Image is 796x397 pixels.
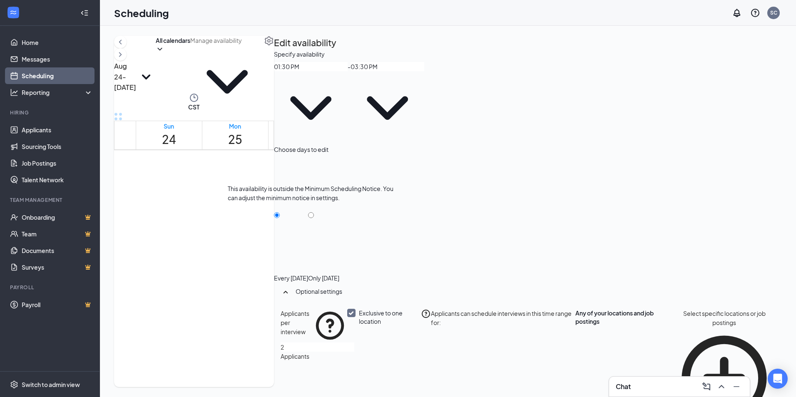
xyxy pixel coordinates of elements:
div: Team Management [10,196,91,203]
input: Manage availability [190,36,264,45]
a: Home [22,34,93,51]
svg: QuestionInfo [750,8,760,18]
svg: QuestionInfo [421,309,431,319]
svg: Minimize [731,382,741,392]
button: ChevronRight [114,48,127,61]
a: August 25, 2025 [226,121,244,149]
svg: Settings [10,380,18,389]
div: Applicants per interview [281,309,313,342]
div: Optional settings [296,287,776,295]
svg: ChevronDown [351,71,424,145]
button: ChevronUp [715,380,728,393]
svg: Clock [189,93,199,103]
a: Messages [22,51,93,67]
h3: Aug 24 - [DATE] [114,61,137,93]
a: August 24, 2025 [160,121,178,149]
a: Applicants [22,122,93,138]
div: Every [DATE] [274,274,308,282]
a: OnboardingCrown [22,209,93,226]
div: Only [DATE] [308,274,339,282]
svg: ComposeMessage [701,382,711,392]
svg: SmallChevronDown [137,67,156,87]
a: Settings [264,36,274,93]
a: SurveysCrown [22,259,93,275]
a: Job Postings [22,155,93,171]
h1: 24 [162,130,176,149]
div: Sun [162,122,176,130]
div: Switch to admin view [22,380,80,389]
h1: 25 [228,130,242,149]
button: All calendarsChevronDown [156,36,190,53]
div: - [274,62,782,145]
svg: Analysis [10,88,18,97]
a: DocumentsCrown [22,242,93,259]
h3: Chat [616,382,631,391]
div: This availability is outside the Minimum Scheduling Notice. You can adjust the minimum notice in ... [228,184,394,202]
div: Choose days to edit [274,145,328,154]
svg: SmallChevronUp [281,287,291,297]
svg: Collapse [80,9,89,17]
h1: Scheduling [114,6,169,20]
span: CST [188,103,199,111]
a: Scheduling [22,67,93,84]
div: Specify availability [274,50,325,59]
a: TeamCrown [22,226,93,242]
svg: ChevronDown [274,71,348,145]
div: Applicants [281,352,347,361]
div: Mon [228,122,242,130]
div: SC [770,9,777,16]
button: ChevronLeft [114,36,127,48]
svg: ChevronUp [716,382,726,392]
svg: ChevronLeft [116,37,124,47]
a: PayrollCrown [22,296,93,313]
a: Talent Network [22,171,93,188]
button: ComposeMessage [700,380,713,393]
svg: ChevronDown [156,45,164,53]
svg: ChevronDown [190,45,264,119]
div: Hiring [10,109,91,116]
div: Optional settings [274,282,782,304]
div: Open Intercom Messenger [768,369,788,389]
a: Sourcing Tools [22,138,93,155]
svg: QuestionInfo [313,309,347,342]
h2: Edit availability [274,36,336,50]
button: Minimize [730,380,743,393]
svg: Notifications [732,8,742,18]
svg: Settings [264,36,274,46]
div: Reporting [22,88,93,97]
div: Exclusive to one location [359,309,421,325]
div: Payroll [10,284,91,291]
svg: ChevronRight [116,50,124,60]
svg: WorkstreamLogo [9,8,17,17]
